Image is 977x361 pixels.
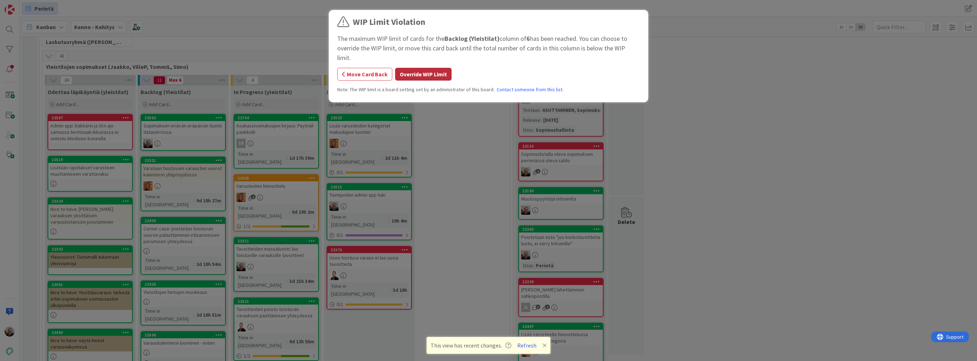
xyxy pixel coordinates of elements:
[526,34,530,43] b: 6
[15,1,32,10] span: Support
[497,86,563,93] a: Contact someone from this list.
[444,34,500,43] b: Backlog (Yleistilat)
[353,16,425,28] div: WIP Limit Violation
[395,68,452,81] button: Override WIP Limit
[431,341,511,350] span: This view has recent changes.
[337,68,392,81] button: Move Card Back
[337,34,640,62] div: The maximum WIP limit of cards for the column of has been reached. You can choose to override the...
[337,86,640,93] div: Note: The WIP limit is a board setting set by an administrator of this board.
[515,341,539,350] button: Refresh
